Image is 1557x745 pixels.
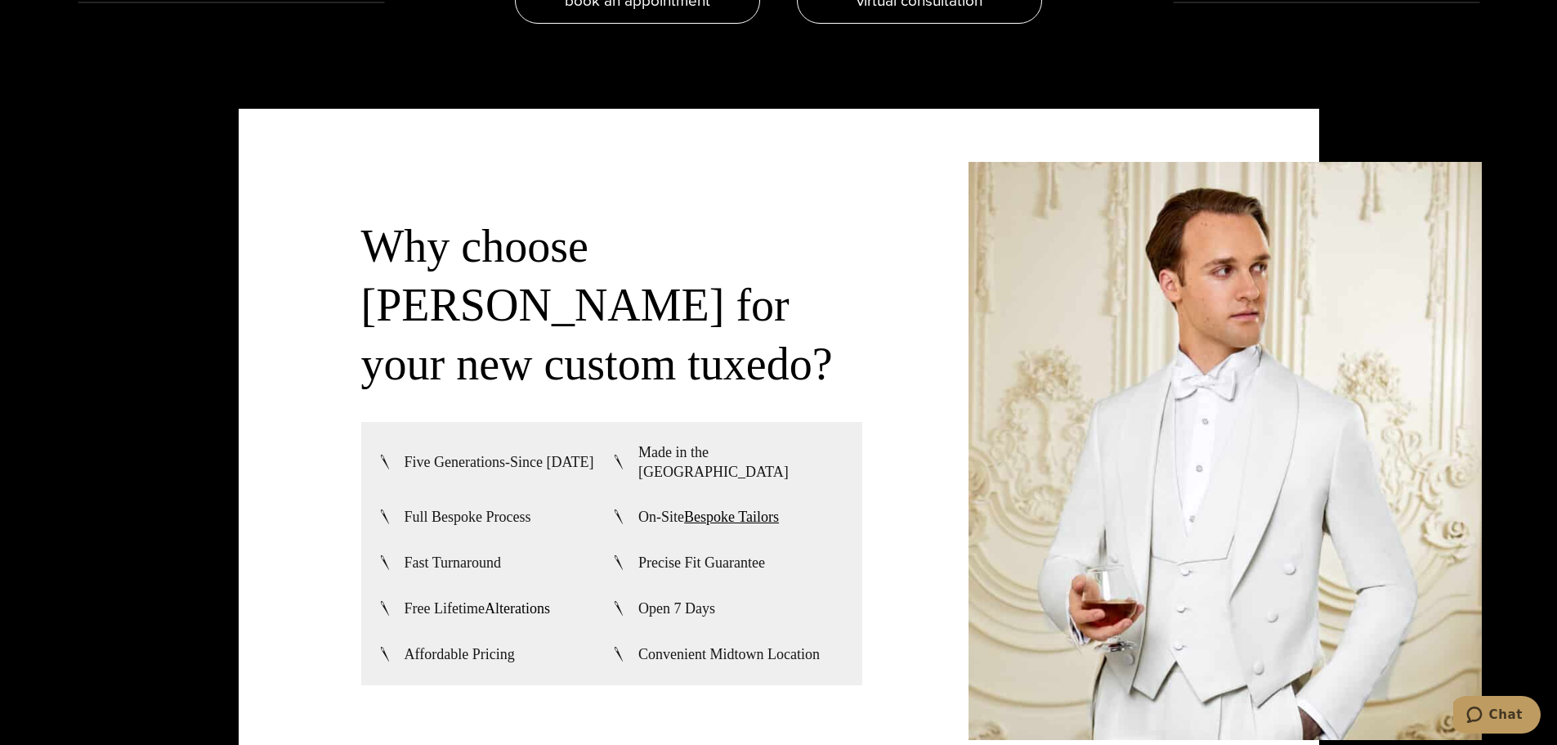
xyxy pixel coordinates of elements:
[638,599,715,618] span: Open 7 Days
[405,644,515,664] span: Affordable Pricing
[405,599,550,618] span: Free Lifetime
[638,644,820,664] span: Convenient Midtown Location
[684,509,779,525] a: Bespoke Tailors
[485,600,550,617] a: Alterations
[638,553,765,572] span: Precise Fit Guarantee
[405,553,502,572] span: Fast Turnaround
[405,452,594,472] span: Five Generations-Since [DATE]
[405,507,531,527] span: Full Bespoke Process
[361,217,862,393] h3: Why choose [PERSON_NAME] for your new custom tuxedo?
[969,162,1483,740] img: Client in white vested full dress bespoke tails for wedding. Vest has shawl lapel. White shirt an...
[638,507,779,527] span: On-Site
[1453,696,1541,737] iframe: Opens a widget where you can chat to one of our agents
[638,442,846,482] span: Made in the [GEOGRAPHIC_DATA]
